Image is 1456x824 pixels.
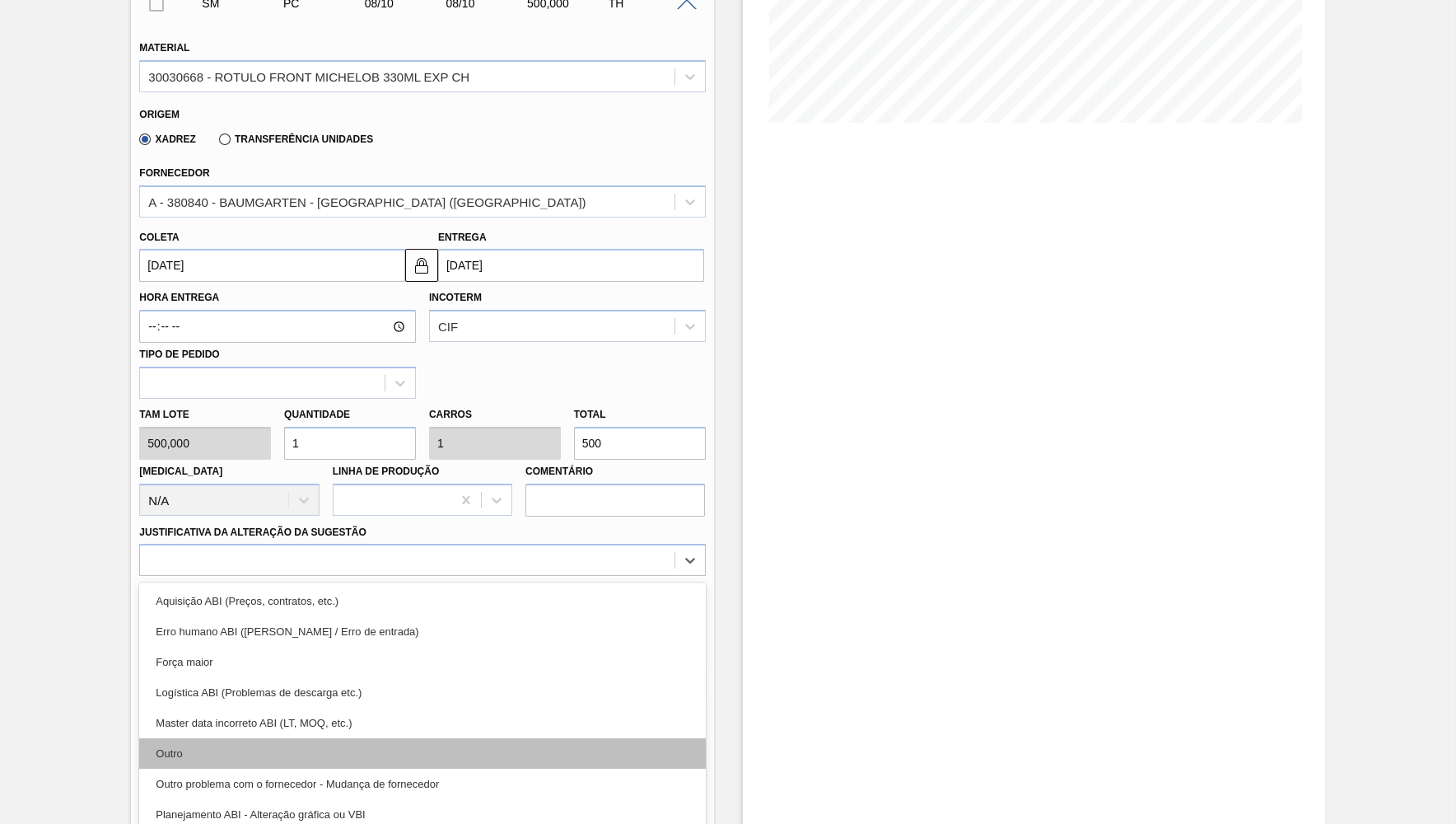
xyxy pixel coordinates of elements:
label: Fornecedor [139,167,209,179]
label: Origem [139,109,180,120]
label: Hora Entrega [139,286,416,310]
div: Outro problema com o fornecedor - Mudança de fornecedor [139,769,705,799]
div: Logística ABI (Problemas de descarga etc.) [139,677,705,708]
div: CIF [438,320,458,334]
div: A - 380840 - BAUMGARTEN - [GEOGRAPHIC_DATA] ([GEOGRAPHIC_DATA]) [148,194,586,208]
img: locked [412,255,432,275]
label: Entrega [438,232,487,243]
input: dd/mm/yyyy [139,249,405,282]
div: 30030668 - ROTULO FRONT MICHELOB 330ML EXP CH [148,69,469,83]
label: Coleta [139,232,179,243]
div: Master data incorreto ABI (LT, MOQ, etc.) [139,708,705,738]
label: Material [139,42,189,54]
button: locked [405,249,438,282]
label: Tam lote [139,403,271,427]
label: Tipo de pedido [139,349,219,360]
label: Carros [429,409,472,420]
label: [MEDICAL_DATA] [139,466,222,477]
div: Erro humano ABI ([PERSON_NAME] / Erro de entrada) [139,616,705,647]
label: Incoterm [429,292,482,303]
div: Força maior [139,647,705,677]
label: Total [574,409,606,420]
label: Justificativa da Alteração da Sugestão [139,527,366,538]
div: Aquisição ABI (Preços, contratos, etc.) [139,586,705,616]
label: Xadrez [139,133,196,145]
div: Outro [139,738,705,769]
label: Comentário [525,460,705,484]
label: Observações [139,580,705,604]
label: Linha de Produção [333,466,440,477]
label: Transferência Unidades [219,133,373,145]
label: Quantidade [284,409,350,420]
input: dd/mm/yyyy [438,249,704,282]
